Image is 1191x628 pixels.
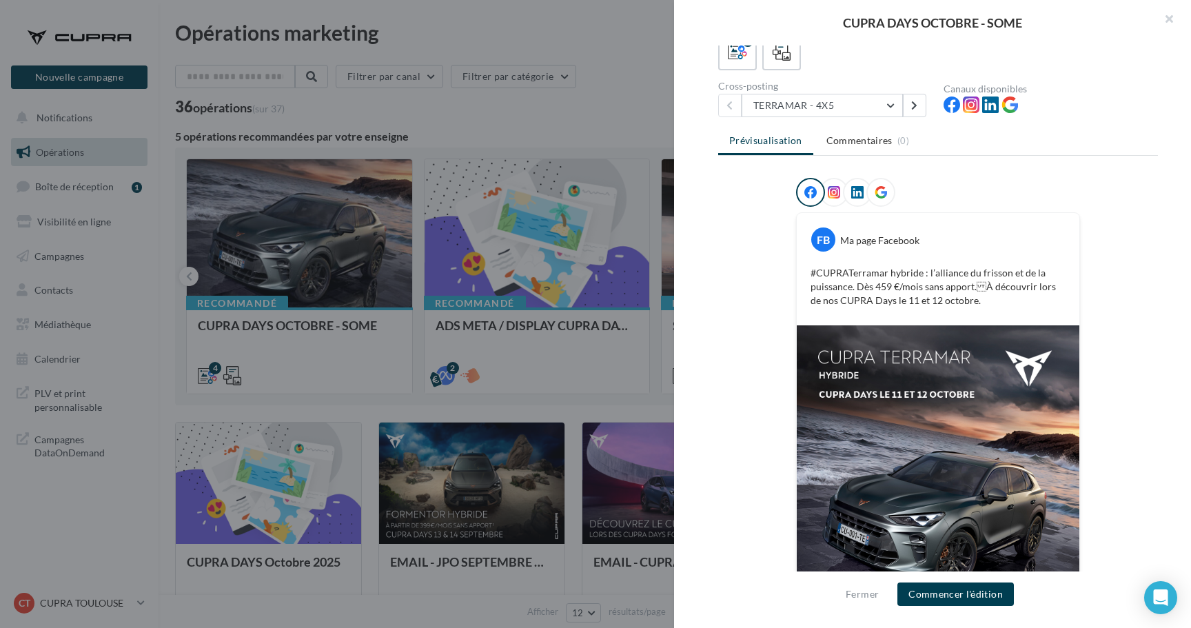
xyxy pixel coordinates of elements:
button: TERRAMAR - 4X5 [742,94,903,117]
p: #CUPRATerramar hybride : l’alliance du frisson et de la puissance. Dès 459 €/mois sans apport. À ... [811,266,1066,307]
button: Commencer l'édition [897,583,1014,606]
span: (0) [897,135,909,146]
div: CUPRA DAYS OCTOBRE - SOME [696,17,1169,29]
div: Ma page Facebook [840,234,919,247]
span: Commentaires [826,134,893,148]
button: Fermer [840,586,884,602]
div: Open Intercom Messenger [1144,581,1177,614]
div: Canaux disponibles [944,84,1158,94]
div: Cross-posting [718,81,933,91]
div: FB [811,227,835,252]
